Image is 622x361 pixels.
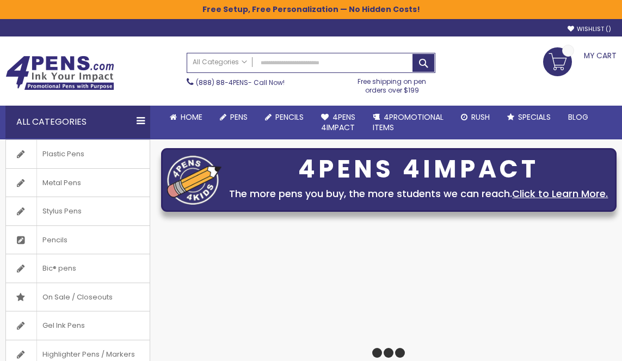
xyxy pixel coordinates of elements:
[512,187,608,200] a: Click to Learn More.
[6,254,150,283] a: Bic® pens
[36,283,118,311] span: On Sale / Closeouts
[321,112,355,133] span: 4Pens 4impact
[161,106,211,129] a: Home
[36,169,87,197] span: Metal Pens
[5,106,150,138] div: All Categories
[227,186,611,201] div: The more pens you buy, the more students we can reach.
[227,158,611,181] div: 4PENS 4IMPACT
[6,197,150,225] a: Stylus Pens
[167,155,221,205] img: four_pen_logo.png
[193,58,247,66] span: All Categories
[36,140,90,168] span: Plastic Pens
[6,226,150,254] a: Pencils
[6,169,150,197] a: Metal Pens
[275,112,304,123] span: Pencils
[36,197,87,225] span: Stylus Pens
[568,112,588,123] span: Blog
[498,106,559,129] a: Specials
[256,106,312,129] a: Pencils
[6,140,150,168] a: Plastic Pens
[6,311,150,340] a: Gel Ink Pens
[211,106,256,129] a: Pens
[6,283,150,311] a: On Sale / Closeouts
[471,112,490,123] span: Rush
[349,73,435,95] div: Free shipping on pen orders over $199
[230,112,248,123] span: Pens
[518,112,551,123] span: Specials
[36,311,90,340] span: Gel Ink Pens
[568,25,611,33] a: Wishlist
[364,106,452,139] a: 4PROMOTIONALITEMS
[559,106,597,129] a: Blog
[452,106,498,129] a: Rush
[36,254,82,283] span: Bic® pens
[196,78,285,87] span: - Call Now!
[36,226,73,254] span: Pencils
[187,53,253,71] a: All Categories
[312,106,364,139] a: 4Pens4impact
[5,56,114,90] img: 4Pens Custom Pens and Promotional Products
[181,112,202,123] span: Home
[196,78,248,87] a: (888) 88-4PENS
[373,112,444,133] span: 4PROMOTIONAL ITEMS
